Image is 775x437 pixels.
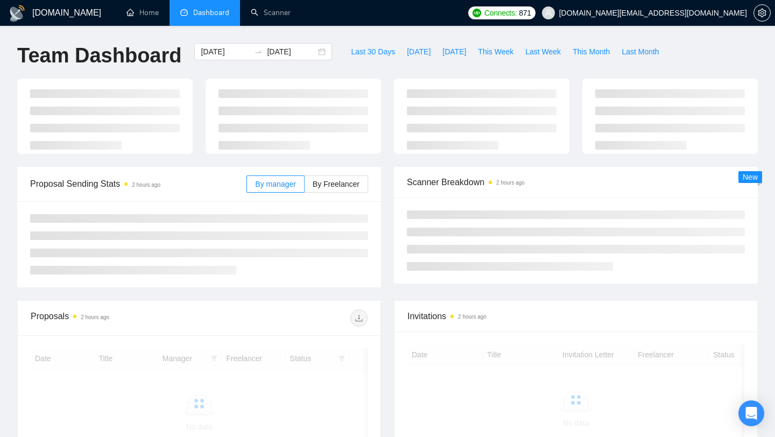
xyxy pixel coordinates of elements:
[9,5,26,22] img: logo
[738,400,764,426] div: Open Intercom Messenger
[254,47,263,56] span: to
[519,43,567,60] button: Last Week
[401,43,436,60] button: [DATE]
[753,4,771,22] button: setting
[496,180,525,186] time: 2 hours ago
[251,8,291,17] a: searchScanner
[81,314,109,320] time: 2 hours ago
[567,43,616,60] button: This Month
[407,175,745,189] span: Scanner Breakdown
[743,173,758,181] span: New
[525,46,561,58] span: Last Week
[473,9,481,17] img: upwork-logo.png
[193,8,229,17] span: Dashboard
[180,9,188,16] span: dashboard
[442,46,466,58] span: [DATE]
[484,7,517,19] span: Connects:
[201,46,250,58] input: Start date
[545,9,552,17] span: user
[254,47,263,56] span: swap-right
[616,43,665,60] button: Last Month
[478,46,513,58] span: This Week
[573,46,610,58] span: This Month
[351,46,395,58] span: Last 30 Days
[754,9,770,17] span: setting
[407,309,744,323] span: Invitations
[622,46,659,58] span: Last Month
[132,182,160,188] time: 2 hours ago
[472,43,519,60] button: This Week
[255,180,295,188] span: By manager
[458,314,487,320] time: 2 hours ago
[519,7,531,19] span: 871
[126,8,159,17] a: homeHome
[345,43,401,60] button: Last 30 Days
[30,177,246,191] span: Proposal Sending Stats
[267,46,316,58] input: End date
[436,43,472,60] button: [DATE]
[753,9,771,17] a: setting
[31,309,199,327] div: Proposals
[17,43,181,68] h1: Team Dashboard
[407,46,431,58] span: [DATE]
[313,180,360,188] span: By Freelancer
